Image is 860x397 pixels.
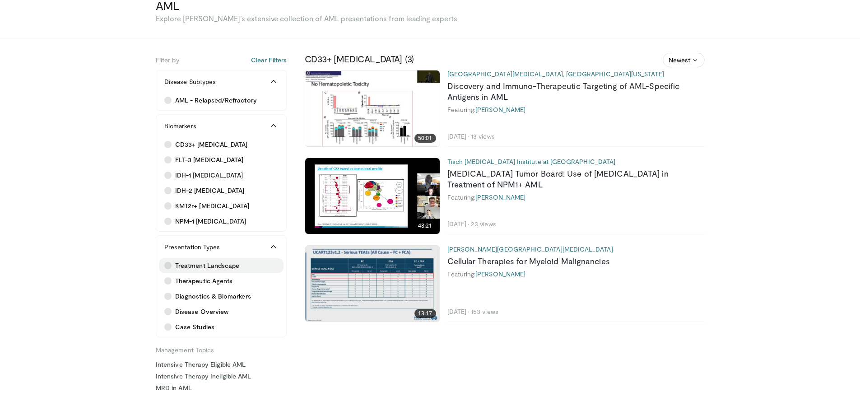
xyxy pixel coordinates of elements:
[156,360,287,369] a: Intensive Therapy Eligible AML
[156,70,286,93] button: Disease Subtypes
[447,106,705,114] div: Featuring:
[251,56,287,65] button: Clear Filters
[471,308,498,316] li: 153 views
[156,236,286,258] button: Presentation Types
[156,14,705,23] p: Explore [PERSON_NAME]’s extensive collection of AML presentations from leading experts
[447,220,470,228] li: [DATE]
[447,158,616,165] a: Tisch [MEDICAL_DATA] Institute at [GEOGRAPHIC_DATA]
[475,106,525,113] a: [PERSON_NAME]
[156,343,287,355] h5: Management Topics
[471,132,495,140] li: 13 views
[447,81,680,102] a: Discovery and Immuno-Therapeutic Targeting of AML-Specific Antigens in AML
[175,201,249,210] span: KMT2r+ [MEDICAL_DATA]
[175,307,228,316] span: Disease Overview
[175,322,214,332] span: Case Studies
[156,383,287,392] a: MRD in AML
[175,217,246,226] span: NPM-1 [MEDICAL_DATA]
[156,372,287,381] a: Intensive Therapy Ineligible AML
[447,308,470,316] li: [DATE]
[447,245,613,253] a: [PERSON_NAME][GEOGRAPHIC_DATA][MEDICAL_DATA]
[414,309,436,318] span: 13:17
[156,115,286,137] button: Biomarkers
[414,134,436,143] span: 50:01
[175,140,247,149] span: CD33+ [MEDICAL_DATA]
[447,270,705,278] div: Featuring:
[471,220,496,228] li: 23 views
[447,70,664,78] a: [GEOGRAPHIC_DATA][MEDICAL_DATA], [GEOGRAPHIC_DATA][US_STATE]
[175,171,243,180] span: IDH-1 [MEDICAL_DATA]
[305,246,440,322] img: f9578400-395e-4d57-8b82-f0742829b884.620x360_q85_upscale.jpg
[175,292,251,301] span: Diagnostics & Biomarkers
[447,132,470,140] li: [DATE]
[447,193,705,201] div: Featuring:
[447,256,610,266] a: Cellular Therapies for Myeloid Malignancies
[305,70,440,146] a: 50:01
[305,53,705,65] h3: CD33+ [MEDICAL_DATA]
[175,155,243,164] span: FLT-3 [MEDICAL_DATA]
[305,158,440,234] img: 29f56db8-f691-4101-856f-6e826f1c3235.620x360_q85_upscale.jpg
[447,168,669,189] a: [MEDICAL_DATA] Tumor Board: Use of [MEDICAL_DATA] in Treatment of NPM1+ AML
[414,221,436,230] span: 48:21
[175,96,257,105] span: AML - Relapsed/Refractory
[663,53,705,67] button: Newest
[305,70,440,146] img: 84a3bf87-a095-4696-a973-aef2870a166d.620x360_q85_upscale.jpg
[475,270,525,278] a: [PERSON_NAME]
[669,56,690,65] span: Newest
[305,246,440,322] a: 13:17
[156,53,287,65] h5: Filter by
[305,158,440,234] a: 48:21
[475,193,525,201] a: [PERSON_NAME]
[175,276,232,285] span: Therapeutic Agents
[175,261,239,270] span: Treatment Landscape
[175,186,244,195] span: IDH-2 [MEDICAL_DATA]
